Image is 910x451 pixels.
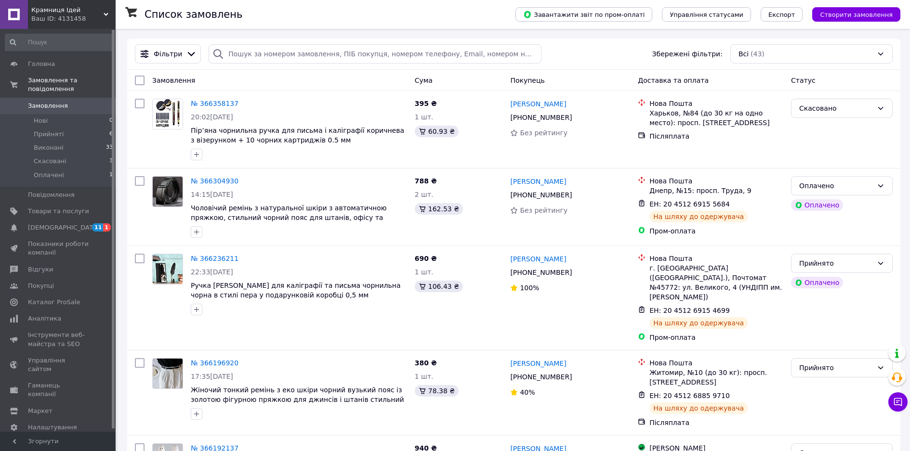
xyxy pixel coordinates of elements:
[649,131,783,141] div: Післяплата
[28,240,89,257] span: Показники роботи компанії
[649,263,783,302] div: г. [GEOGRAPHIC_DATA] ([GEOGRAPHIC_DATA].), Почтомат №45772: ул. Великого, 4 (УНДІПП им. [PERSON_N...
[191,177,238,185] a: № 366304930
[510,77,544,84] span: Покупець
[145,9,242,20] h1: Список замовлень
[153,359,183,388] img: Фото товару
[649,418,783,427] div: Післяплата
[415,100,437,107] span: 395 ₴
[520,388,535,396] span: 40%
[649,108,783,128] div: Харьков, №84 (до 30 кг на одно место): просп. [STREET_ADDRESS]
[649,392,730,399] span: ЕН: 20 4512 6885 9710
[28,381,89,399] span: Гаманець компанії
[103,223,111,232] span: 1
[34,157,66,166] span: Скасовані
[791,199,843,211] div: Оплачено
[799,180,873,191] div: Оплачено
[152,99,183,129] a: Фото товару
[153,177,183,206] img: Фото товару
[415,385,459,397] div: 78.38 ₴
[791,77,816,84] span: Статус
[768,11,795,18] span: Експорт
[191,204,387,231] a: Чоловічий ремінь з натуральної шкіри з автоматичною пряжкою, стильний чорний пояс для штанів, офі...
[28,76,116,93] span: Замовлення та повідомлення
[28,423,77,432] span: Налаштування
[649,317,748,329] div: На шляху до одержувача
[649,99,783,108] div: Нова Пошта
[649,211,748,222] div: На шляху до одержувача
[415,268,434,276] span: 1 шт.
[820,11,893,18] span: Створити замовлення
[109,157,113,166] span: 3
[31,14,116,23] div: Ваш ID: 4131458
[31,6,104,14] span: Крамниця Ідей
[803,10,900,18] a: Створити замовлення
[649,176,783,186] div: Нова Пошта
[191,113,233,121] span: 20:02[DATE]
[508,111,574,124] div: [PHONE_NUMBER]
[649,307,730,314] span: ЕН: 20 4512 6915 4699
[415,203,463,215] div: 162.53 ₴
[520,206,567,214] span: Без рейтингу
[28,207,89,216] span: Товари та послуги
[415,359,437,367] span: 380 ₴
[415,177,437,185] span: 788 ₴
[209,44,541,64] input: Пошук за номером замовлення, ПІБ покупця, номером телефону, Email, номером накладної
[191,191,233,198] span: 14:15[DATE]
[191,386,404,403] a: Жіночий тонкий ремінь з еко шкіри чорний вузький пояс із золотою фігурною пряжкою для джинсів і ш...
[34,171,64,180] span: Оплачені
[739,49,749,59] span: Всі
[34,116,48,125] span: Нові
[34,130,64,139] span: Прийняті
[799,258,873,269] div: Прийнято
[191,100,238,107] a: № 366358137
[508,266,574,279] div: [PHONE_NUMBER]
[28,191,75,199] span: Повідомлення
[109,116,113,125] span: 0
[106,143,113,152] span: 33
[415,255,437,262] span: 690 ₴
[649,226,783,236] div: Пром-оплата
[415,281,463,292] div: 106.43 ₴
[649,402,748,414] div: На шляху до одержувача
[191,127,404,144] a: Пір’яна чорнильна ручка для письма і каліграфії коричнева з візерунком + 10 чорних картриджів 0.5 мм
[508,188,574,202] div: [PHONE_NUMBER]
[191,255,238,262] a: № 366236211
[649,186,783,195] div: Днепр, №15: просп. Труда, 9
[28,265,53,274] span: Відгуки
[415,191,434,198] span: 2 шт.
[520,129,567,137] span: Без рейтингу
[28,223,99,232] span: [DEMOGRAPHIC_DATA]
[670,11,743,18] span: Управління статусами
[191,268,233,276] span: 22:33[DATE]
[109,130,113,139] span: 6
[153,99,183,129] img: Фото товару
[191,282,401,299] a: Ручка [PERSON_NAME] для каліграфії та письма чорнильна чорна в стилі пера у подарунковій коробці ...
[799,362,873,373] div: Прийнято
[520,284,539,292] span: 100%
[649,368,783,387] div: Житомир, №10 (до 30 кг): просп. [STREET_ADDRESS]
[799,103,873,114] div: Скасовано
[34,143,64,152] span: Виконані
[662,7,751,22] button: Управління статусами
[791,277,843,288] div: Оплачено
[28,331,89,348] span: Інструменти веб-майстра та SEO
[415,113,434,121] span: 1 шт.
[154,49,182,59] span: Фільтри
[415,77,433,84] span: Cума
[649,358,783,368] div: Нова Пошта
[510,254,566,264] a: [PERSON_NAME]
[510,359,566,368] a: [PERSON_NAME]
[92,223,103,232] span: 11
[649,333,783,342] div: Пром-оплата
[523,10,645,19] span: Завантажити звіт по пром-оплаті
[415,373,434,380] span: 1 шт.
[153,254,183,284] img: Фото товару
[28,102,68,110] span: Замовлення
[515,7,652,22] button: Завантажити звіт по пром-оплаті
[191,359,238,367] a: № 366196920
[28,407,53,415] span: Маркет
